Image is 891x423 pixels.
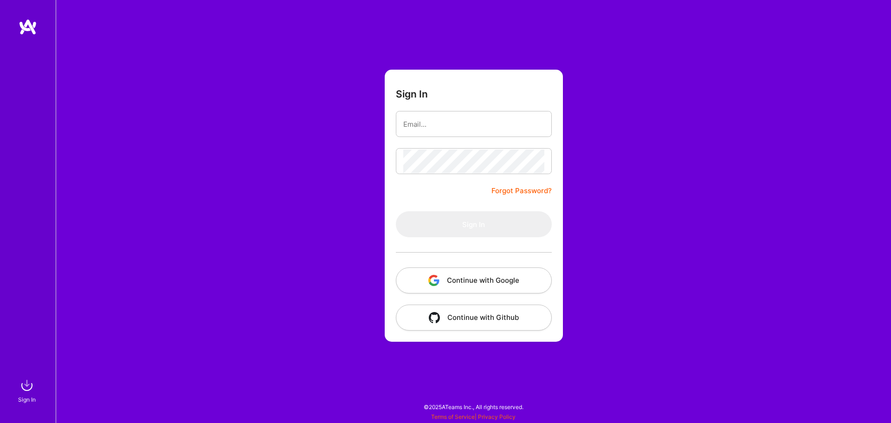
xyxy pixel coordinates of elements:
[431,413,516,420] span: |
[428,275,439,286] img: icon
[478,413,516,420] a: Privacy Policy
[429,312,440,323] img: icon
[431,413,475,420] a: Terms of Service
[491,185,552,196] a: Forgot Password?
[396,305,552,331] button: Continue with Github
[18,376,36,395] img: sign in
[19,19,37,35] img: logo
[396,88,428,100] h3: Sign In
[19,376,36,404] a: sign inSign In
[396,267,552,293] button: Continue with Google
[18,395,36,404] div: Sign In
[403,112,544,136] input: Email...
[56,395,891,418] div: © 2025 ATeams Inc., All rights reserved.
[396,211,552,237] button: Sign In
